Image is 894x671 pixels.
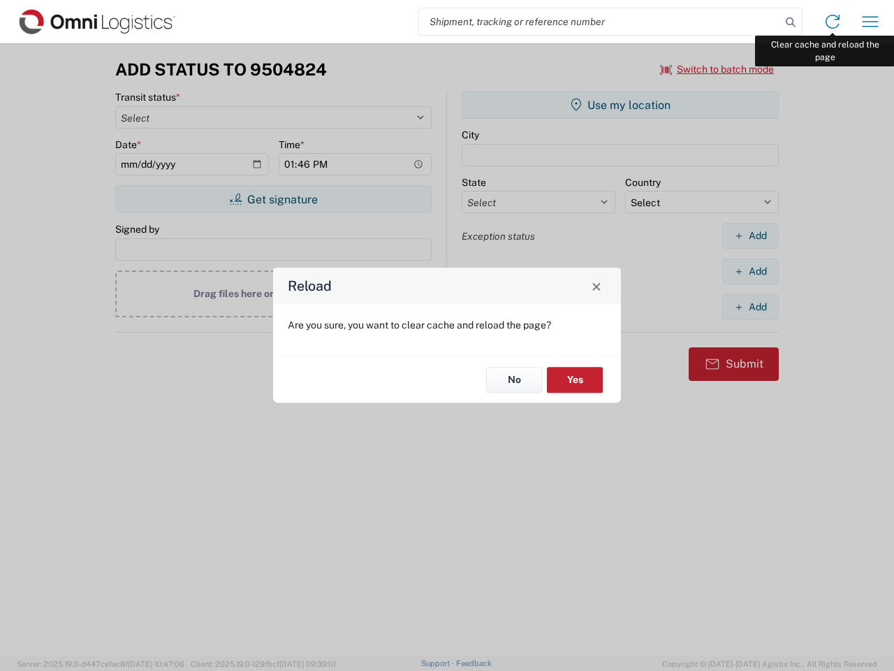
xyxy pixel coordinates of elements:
button: No [486,367,542,393]
button: Yes [547,367,603,393]
p: Are you sure, you want to clear cache and reload the page? [288,319,606,331]
button: Close [587,276,606,296]
input: Shipment, tracking or reference number [419,8,781,35]
h4: Reload [288,276,332,296]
